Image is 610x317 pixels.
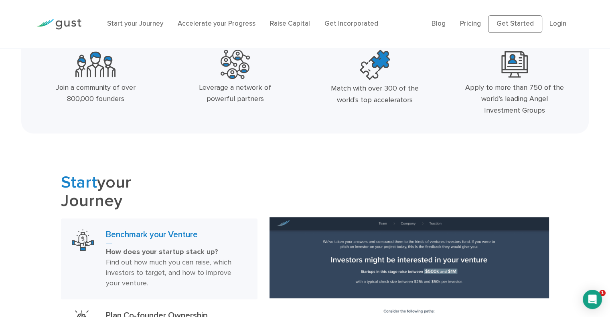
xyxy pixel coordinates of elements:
a: Pricing [460,20,481,28]
strong: How does your startup stack up? [106,248,218,256]
a: Login [549,20,566,28]
iframe: Chat Widget [476,230,610,317]
img: Top Accelerators [360,50,390,80]
h3: Benchmark your Venture [106,229,247,244]
h2: your Journey [61,174,257,210]
img: Benchmark Your Venture [72,229,94,251]
span: Find out how much you can raise, which investors to target, and how to improve your venture. [106,258,231,287]
a: Get Started [488,15,542,33]
img: Gust Logo [36,19,81,30]
div: Leverage a network of powerful partners [184,82,286,105]
div: Match with over 300 of the world’s top accelerators [324,83,426,106]
a: Raise Capital [270,20,310,28]
img: Powerful Partners [221,50,250,79]
div: Apply to more than 750 of the world’s leading Angel Investment Groups [464,82,566,117]
div: Join a community of over 800,000 founders [45,82,147,105]
a: Benchmark Your VentureBenchmark your VentureHow does your startup stack up? Find out how much you... [61,218,257,300]
span: Start [61,172,97,192]
a: Accelerate your Progress [178,20,255,28]
a: Get Incorporated [324,20,378,28]
a: Start your Journey [107,20,163,28]
img: Leading Angel Investment [501,50,528,79]
img: Community Founders [75,50,116,79]
a: Blog [432,20,446,28]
